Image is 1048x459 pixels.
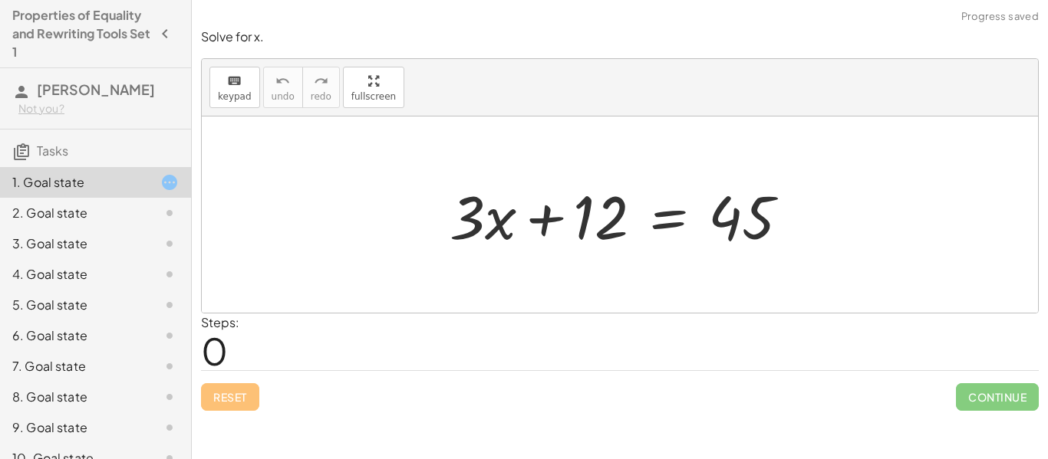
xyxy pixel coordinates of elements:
div: 6. Goal state [12,326,136,345]
i: Task not started. [160,357,179,375]
div: 3. Goal state [12,234,136,253]
span: Progress saved [961,9,1039,25]
i: Task not started. [160,388,179,406]
button: redoredo [302,67,340,108]
button: undoundo [263,67,303,108]
div: 1. Goal state [12,173,136,192]
i: Task not started. [160,418,179,437]
span: 0 [201,327,228,374]
div: 4. Goal state [12,265,136,284]
i: Task not started. [160,234,179,253]
span: Tasks [37,143,68,159]
div: Not you? [18,101,179,116]
i: Task not started. [160,265,179,284]
span: [PERSON_NAME] [37,80,155,98]
span: fullscreen [351,91,396,102]
i: keyboard [227,72,242,90]
h4: Properties of Equality and Rewriting Tools Set 1 [12,6,151,61]
p: Solve for x. [201,28,1039,46]
span: redo [311,91,331,102]
div: 5. Goal state [12,296,136,314]
span: keypad [218,91,252,102]
i: redo [314,72,328,90]
i: Task not started. [160,204,179,222]
span: undo [272,91,295,102]
i: undo [275,72,290,90]
button: fullscreen [343,67,404,108]
div: 7. Goal state [12,357,136,375]
label: Steps: [201,314,239,330]
i: Task not started. [160,326,179,345]
div: 9. Goal state [12,418,136,437]
button: keyboardkeypad [209,67,260,108]
div: 2. Goal state [12,204,136,222]
i: Task started. [160,173,179,192]
i: Task not started. [160,296,179,314]
div: 8. Goal state [12,388,136,406]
